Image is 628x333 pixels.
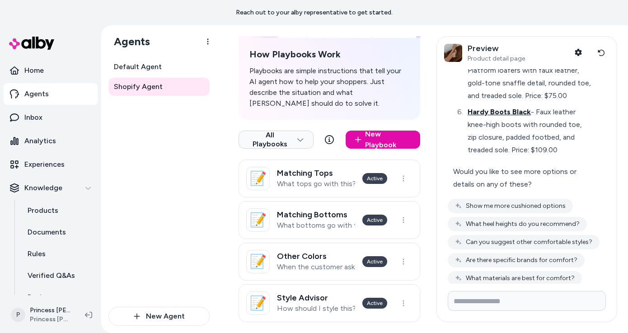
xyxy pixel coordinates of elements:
button: Knowledge [4,177,98,199]
div: - Platform loafers with faux leather, gold-tone snaffle detail, rounded toe, and treaded sole. Pr... [468,52,593,102]
a: Analytics [4,130,98,152]
h1: Agents [107,35,150,48]
a: 📝Style AdvisorHow should I style this? What should I style this with?Active [239,284,420,322]
div: Active [362,173,387,184]
a: Products [19,200,98,221]
p: What bottoms go with this? [277,221,355,230]
button: Show me more cushioned options [448,199,573,213]
p: Inbox [24,112,42,123]
p: Princess [PERSON_NAME] USA Shopify [30,306,70,315]
a: 📝Matching BottomsWhat bottoms go with this?Active [239,201,420,239]
p: Knowledge [24,183,62,193]
span: Shopify Agent [114,81,163,92]
a: Documents [19,221,98,243]
p: Reviews [28,292,55,303]
p: When the customer asks if a product comes in other colors. When the customer asks about what colo... [277,263,355,272]
p: Experiences [24,159,65,170]
h3: Matching Tops [277,169,355,178]
a: New Playbook [346,131,421,149]
button: What heel heights do you recommend? [448,217,587,231]
a: Verified Q&As [19,265,98,286]
p: Analytics [24,136,56,146]
div: - Faux leather knee-high boots with rounded toe, zip closure, padded footbed, and treaded sole. P... [468,106,593,156]
img: Nina Bead Heels Multi - SHOE US 5 / Multi [444,44,462,62]
span: Default Agent [114,61,162,72]
p: Verified Q&As [28,270,75,281]
div: 📝 [246,291,270,315]
h3: Style Advisor [277,293,355,302]
a: Reviews [19,286,98,308]
p: Reach out to your alby representative to get started. [236,8,393,17]
h3: Other Colors [277,252,355,261]
h2: How Playbooks Work [249,49,409,60]
a: Inbox [4,107,98,128]
span: Hardy Boots Black [468,108,531,116]
span: Princess [PERSON_NAME] USA [30,315,70,324]
img: alby Logo [9,37,54,50]
input: Write your prompt here [448,291,606,311]
p: Products [28,205,58,216]
p: Documents [28,227,66,238]
a: Shopify Agent [108,78,210,96]
a: Experiences [4,154,98,175]
button: Can you suggest other comfortable styles? [448,235,600,249]
span: P [11,308,25,322]
p: Preview [468,43,525,54]
p: Rules [28,249,46,259]
p: What tops go with this? [277,179,355,188]
div: Would you like to see more options or details on any of these? [453,165,593,191]
p: Home [24,65,44,76]
a: 📝Matching TopsWhat tops go with this?Active [239,159,420,197]
button: New Agent [108,307,210,326]
a: Agents [4,83,98,105]
div: 📝 [246,167,270,190]
button: What materials are best for comfort? [448,271,582,286]
span: Product detail page [468,55,525,63]
p: Playbooks are simple instructions that tell your AI agent how to help your shoppers. Just describ... [249,66,409,109]
a: 📝Other ColorsWhen the customer asks if a product comes in other colors. When the customer asks ab... [239,243,420,281]
p: Agents [24,89,49,99]
p: How should I style this? What should I style this with? [277,304,355,313]
h3: Matching Bottoms [277,210,355,219]
div: Active [362,298,387,309]
a: Home [4,60,98,81]
div: 📝 [246,208,270,232]
button: Are there specific brands for comfort? [448,253,585,267]
div: Active [362,215,387,225]
div: 📝 [246,250,270,273]
span: All Playbooks [248,131,304,149]
div: Active [362,256,387,267]
button: PPrincess [PERSON_NAME] USA ShopifyPrincess [PERSON_NAME] USA [5,300,78,329]
button: All Playbooks [239,131,314,149]
a: Rules [19,243,98,265]
a: Default Agent [108,58,210,76]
